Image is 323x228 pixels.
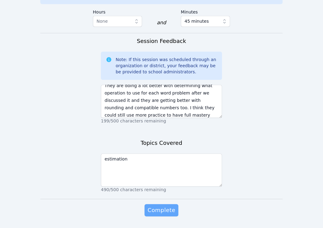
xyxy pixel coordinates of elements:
h3: Session Feedback [137,37,186,45]
div: Note: If this session was scheduled through an organization or district, your feedback may be be ... [116,56,217,75]
span: Complete [148,206,175,214]
label: Hours [93,6,142,16]
h3: Topics Covered [141,139,182,147]
textarea: [DATE] the girls continued working on estimating. They are doing a lot better with determining wh... [101,85,222,118]
button: 45 minutes [181,16,230,27]
span: None [97,19,108,24]
p: 490/500 characters remaining [101,187,222,193]
textarea: estimation [101,153,222,187]
label: Minutes [181,6,230,16]
div: and [157,19,166,26]
button: Complete [145,204,178,216]
button: None [93,16,142,27]
span: 45 minutes [185,17,209,25]
p: 199/500 characters remaining [101,118,222,124]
